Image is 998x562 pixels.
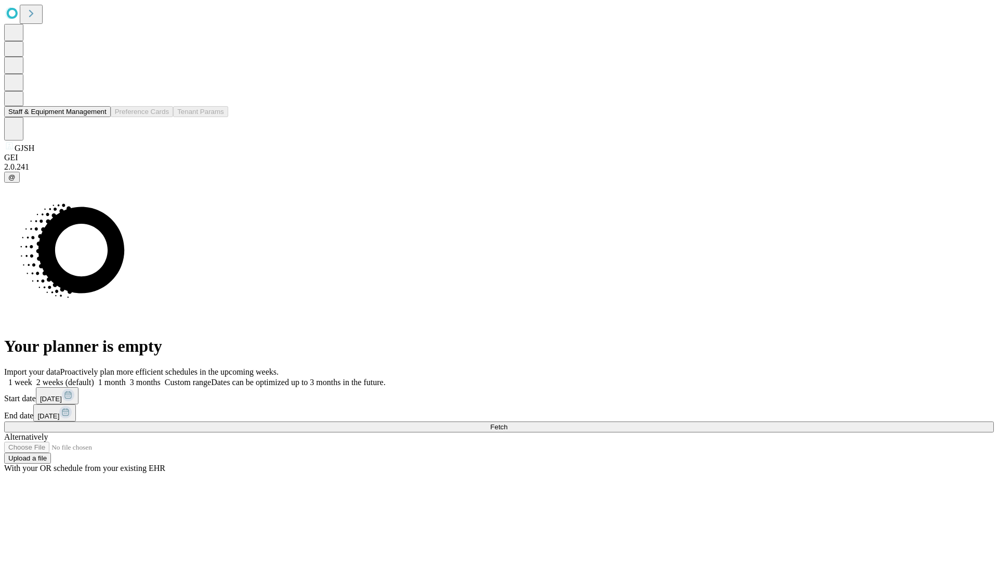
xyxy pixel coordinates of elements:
button: Preference Cards [111,106,173,117]
button: [DATE] [36,387,78,404]
span: Custom range [165,378,211,387]
span: @ [8,173,16,181]
button: [DATE] [33,404,76,421]
span: Fetch [490,423,507,431]
div: Start date [4,387,994,404]
button: Tenant Params [173,106,228,117]
span: 3 months [130,378,161,387]
span: [DATE] [40,395,62,403]
span: Import your data [4,367,60,376]
span: Alternatively [4,432,48,441]
div: GEI [4,153,994,162]
div: End date [4,404,994,421]
span: [DATE] [37,412,59,420]
div: 2.0.241 [4,162,994,172]
span: 2 weeks (default) [36,378,94,387]
button: Staff & Equipment Management [4,106,111,117]
span: Dates can be optimized up to 3 months in the future. [211,378,385,387]
span: With your OR schedule from your existing EHR [4,464,165,472]
h1: Your planner is empty [4,337,994,356]
button: @ [4,172,20,183]
span: 1 week [8,378,32,387]
span: 1 month [98,378,126,387]
span: Proactively plan more efficient schedules in the upcoming weeks. [60,367,279,376]
button: Upload a file [4,453,51,464]
span: GJSH [15,144,34,152]
button: Fetch [4,421,994,432]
